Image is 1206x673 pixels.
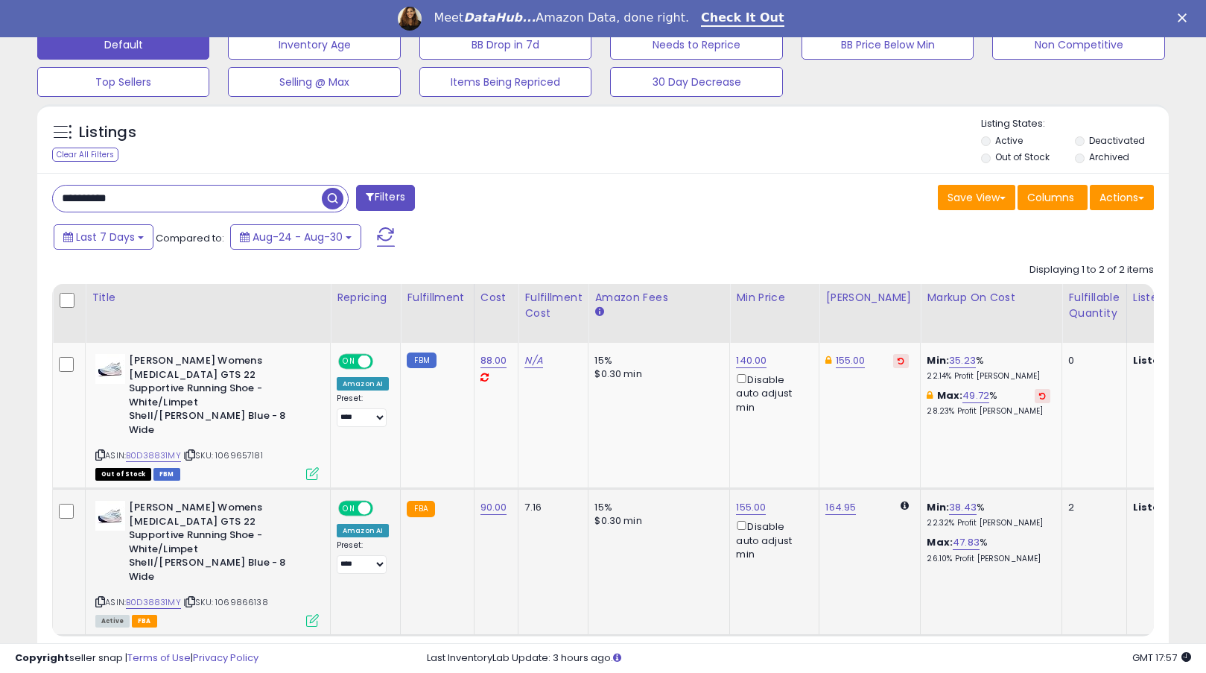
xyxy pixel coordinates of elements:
[79,122,136,143] h5: Listings
[802,30,974,60] button: BB Price Below Min
[962,388,989,403] a: 49.72
[1068,501,1114,514] div: 2
[337,540,389,574] div: Preset:
[126,596,181,609] a: B0D38831MY
[92,290,324,306] div: Title
[938,185,1015,210] button: Save View
[1133,353,1201,367] b: Listed Price:
[701,10,784,27] a: Check It Out
[927,554,1050,564] p: 26.10% Profit [PERSON_NAME]
[356,185,414,211] button: Filters
[524,290,582,321] div: Fulfillment Cost
[594,354,718,367] div: 15%
[54,224,153,250] button: Last 7 Days
[1029,263,1154,277] div: Displaying 1 to 2 of 2 items
[594,514,718,528] div: $0.30 min
[132,615,157,628] span: FBA
[129,354,310,440] b: [PERSON_NAME] Womens [MEDICAL_DATA] GTS 22 Supportive Running Shoe - White/Limpet Shell/[PERSON_N...
[228,30,400,60] button: Inventory Age
[825,290,914,306] div: [PERSON_NAME]
[228,67,400,97] button: Selling @ Max
[337,377,389,391] div: Amazon AI
[927,518,1050,528] p: 22.32% Profit [PERSON_NAME]
[126,449,181,462] a: B0D38831MY
[995,134,1023,147] label: Active
[253,230,343,244] span: Aug-24 - Aug-30
[407,353,436,368] small: FBM
[95,501,319,625] div: ASIN:
[1132,651,1191,665] span: 2025-09-7 17:57 GMT
[927,353,949,367] b: Min:
[398,7,422,31] img: Profile image for Georgie
[1090,185,1154,210] button: Actions
[594,306,603,319] small: Amazon Fees.
[736,353,767,368] a: 140.00
[524,501,577,514] div: 7.16
[927,501,1050,528] div: %
[921,284,1062,343] th: The percentage added to the cost of goods (COGS) that forms the calculator for Min & Max prices.
[95,354,319,478] div: ASIN:
[927,500,949,514] b: Min:
[736,500,766,515] a: 155.00
[937,388,963,402] b: Max:
[480,353,507,368] a: 88.00
[156,231,224,245] span: Compared to:
[927,389,1050,417] div: %
[927,406,1050,417] p: 28.23% Profit [PERSON_NAME]
[594,367,718,381] div: $0.30 min
[1089,134,1145,147] label: Deactivated
[76,230,135,244] span: Last 7 Days
[127,651,191,665] a: Terms of Use
[427,651,1191,666] div: Last InventoryLab Update: 3 hours ago.
[995,151,1050,163] label: Out of Stock
[15,651,69,665] strong: Copyright
[1027,190,1074,205] span: Columns
[949,353,976,368] a: 35.23
[480,500,507,515] a: 90.00
[825,500,856,515] a: 164.95
[927,290,1056,306] div: Markup on Cost
[183,449,263,461] span: | SKU: 1069657181
[37,30,209,60] button: Default
[1018,185,1088,210] button: Columns
[736,518,807,561] div: Disable auto adjust min
[927,371,1050,382] p: 22.14% Profit [PERSON_NAME]
[463,10,536,25] i: DataHub...
[953,535,980,550] a: 47.83
[419,67,591,97] button: Items Being Repriced
[340,502,358,515] span: ON
[419,30,591,60] button: BB Drop in 7d
[594,290,723,306] div: Amazon Fees
[95,354,125,384] img: 31kNF2hcg+L._SL40_.jpg
[230,224,361,250] button: Aug-24 - Aug-30
[153,468,180,481] span: FBM
[193,651,258,665] a: Privacy Policy
[434,10,689,25] div: Meet Amazon Data, done right.
[340,356,358,368] span: ON
[1068,290,1120,321] div: Fulfillable Quantity
[949,500,977,515] a: 38.43
[337,524,389,537] div: Amazon AI
[371,502,395,515] span: OFF
[1068,354,1114,367] div: 0
[736,371,807,414] div: Disable auto adjust min
[183,596,268,608] span: | SKU: 1069866138
[371,356,395,368] span: OFF
[15,651,258,666] div: seller snap | |
[927,536,1050,563] div: %
[927,535,953,549] b: Max:
[1133,500,1201,514] b: Listed Price:
[480,290,512,306] div: Cost
[129,501,310,587] b: [PERSON_NAME] Womens [MEDICAL_DATA] GTS 22 Supportive Running Shoe - White/Limpet Shell/[PERSON_N...
[407,501,434,517] small: FBA
[407,290,467,306] div: Fulfillment
[95,501,125,531] img: 31kNF2hcg+L._SL40_.jpg
[1089,151,1129,163] label: Archived
[1178,13,1193,22] div: Close
[927,354,1050,382] div: %
[524,353,542,368] a: N/A
[992,30,1164,60] button: Non Competitive
[52,148,118,162] div: Clear All Filters
[610,67,782,97] button: 30 Day Decrease
[95,615,130,628] span: All listings currently available for purchase on Amazon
